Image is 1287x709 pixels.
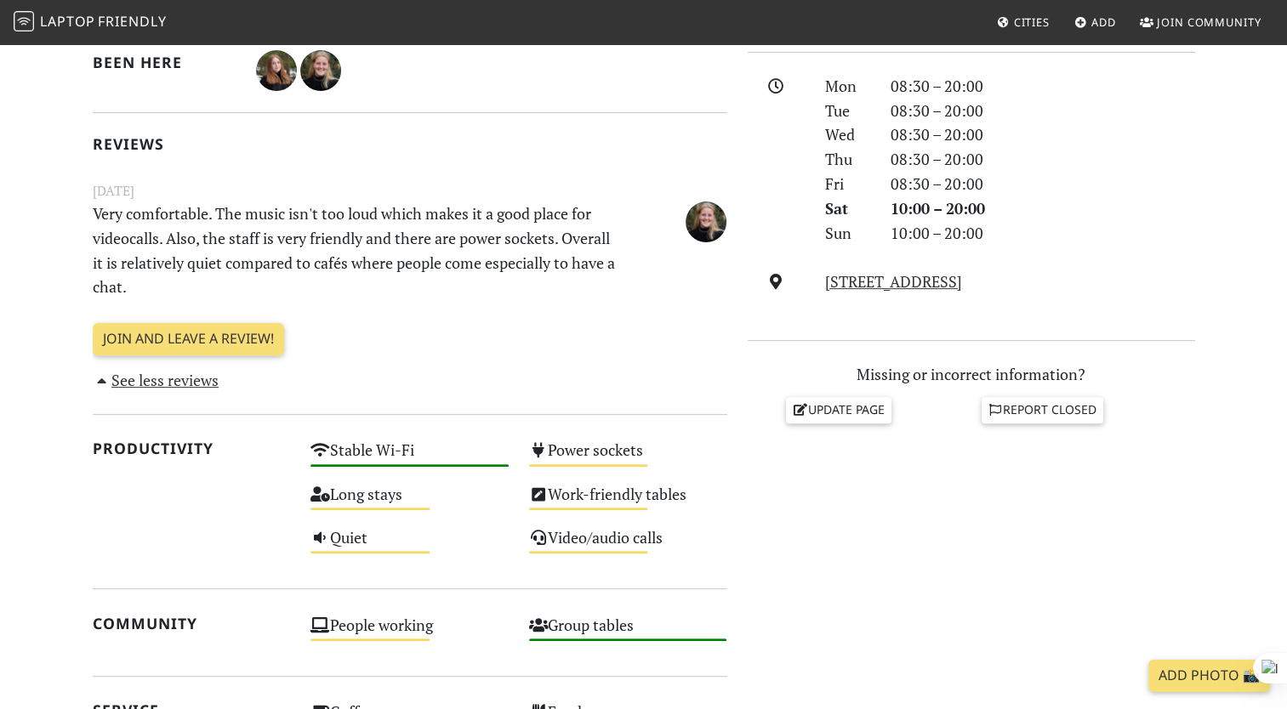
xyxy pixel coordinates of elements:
[880,74,1205,99] div: 08:30 – 20:00
[1133,7,1268,37] a: Join Community
[815,196,880,221] div: Sat
[982,397,1104,423] a: Report closed
[300,50,341,91] img: 2358-mariken.jpg
[686,201,726,242] img: 2358-mariken.jpg
[519,524,737,567] div: Video/audio calls
[14,8,167,37] a: LaptopFriendly LaptopFriendly
[815,172,880,196] div: Fri
[14,11,34,31] img: LaptopFriendly
[300,524,519,567] div: Quiet
[815,147,880,172] div: Thu
[815,122,880,147] div: Wed
[815,74,880,99] div: Mon
[748,362,1195,387] p: Missing or incorrect information?
[256,59,300,79] span: Hilde Bakken
[300,59,341,79] span: Mariken Balk
[300,436,519,479] div: Stable Wi-Fi
[1014,14,1050,30] span: Cities
[880,99,1205,123] div: 08:30 – 20:00
[519,480,737,524] div: Work-friendly tables
[880,147,1205,172] div: 08:30 – 20:00
[83,201,629,299] p: Very comfortable. The music isn't too loud which makes it a good place for videocalls. Also, the ...
[300,480,519,524] div: Long stays
[519,436,737,479] div: Power sockets
[815,99,880,123] div: Tue
[825,271,962,292] a: [STREET_ADDRESS]
[1068,7,1123,37] a: Add
[1091,14,1116,30] span: Add
[519,611,737,655] div: Group tables
[880,122,1205,147] div: 08:30 – 20:00
[98,12,166,31] span: Friendly
[880,221,1205,246] div: 10:00 – 20:00
[990,7,1056,37] a: Cities
[880,172,1205,196] div: 08:30 – 20:00
[40,12,95,31] span: Laptop
[786,397,891,423] a: Update page
[815,221,880,246] div: Sun
[93,370,219,390] a: See less reviews
[880,196,1205,221] div: 10:00 – 20:00
[1157,14,1261,30] span: Join Community
[686,209,726,230] span: Mariken Balk
[93,440,291,457] h2: Productivity
[83,180,737,201] small: [DATE]
[93,54,236,71] h2: Been here
[93,323,284,355] a: Join and leave a review!
[93,615,291,632] h2: Community
[300,611,519,655] div: People working
[93,135,727,153] h2: Reviews
[256,50,297,91] img: 6862-hilde.jpg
